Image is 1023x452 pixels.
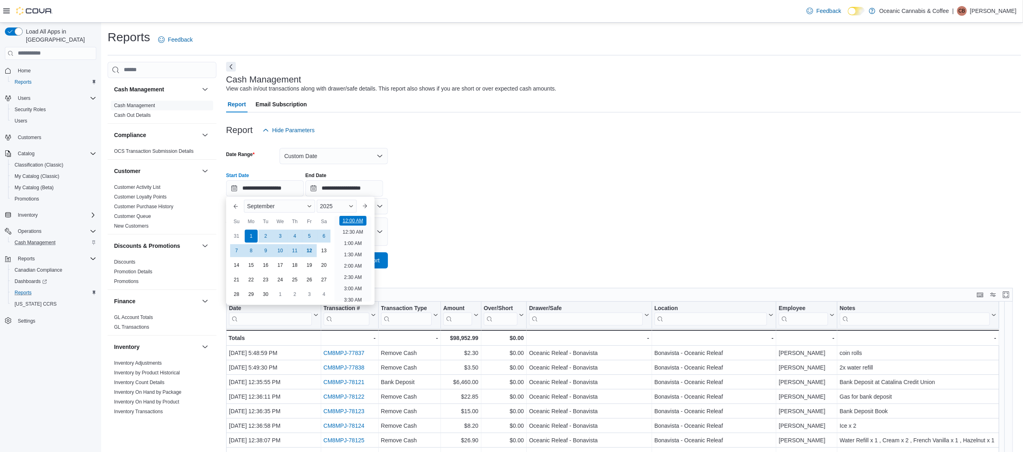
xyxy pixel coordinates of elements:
[15,149,96,158] span: Catalog
[18,95,30,101] span: Users
[288,273,301,286] div: day-25
[11,194,42,204] a: Promotions
[529,304,643,325] div: Drawer/Safe
[381,304,431,325] div: Transaction Type
[15,162,64,168] span: Classification (Classic)
[114,131,199,139] button: Compliance
[323,364,364,371] a: CM8MPJ-77838
[11,277,96,286] span: Dashboards
[318,244,330,257] div: day-13
[200,296,210,306] button: Finance
[259,122,318,138] button: Hide Parameters
[280,148,388,164] button: Custom Date
[443,348,478,358] div: $2.30
[323,393,364,400] a: CM8MPJ-78122
[15,210,96,220] span: Inventory
[114,112,151,118] span: Cash Out Details
[381,363,438,372] div: Remove Cash
[8,182,100,193] button: My Catalog (Beta)
[8,171,100,182] button: My Catalog (Classic)
[11,116,96,126] span: Users
[245,259,258,272] div: day-15
[114,268,152,275] span: Promotion Details
[952,6,954,16] p: |
[303,244,316,257] div: day-12
[15,278,47,285] span: Dashboards
[529,377,649,387] div: Oceanic Releaf - Bonavista
[303,259,316,272] div: day-19
[274,273,287,286] div: day-24
[114,85,199,93] button: Cash Management
[15,239,55,246] span: Cash Management
[483,377,523,387] div: $0.00
[975,290,985,300] button: Keyboard shortcuts
[654,304,767,312] div: Location
[320,203,333,209] span: 2025
[229,304,312,312] div: Date
[654,304,773,325] button: Location
[303,288,316,301] div: day-3
[341,272,365,282] li: 2:30 AM
[879,6,949,16] p: Oceanic Cannabis & Coffee
[2,226,100,237] button: Operations
[11,77,35,87] a: Reports
[114,167,199,175] button: Customer
[318,273,330,286] div: day-27
[11,160,96,170] span: Classification (Classic)
[229,200,242,213] button: Previous Month
[226,75,301,84] h3: Cash Management
[443,333,478,343] div: $98,952.99
[318,230,330,243] div: day-6
[200,130,210,140] button: Compliance
[228,96,246,112] span: Report
[259,244,272,257] div: day-9
[840,304,990,325] div: Notes
[244,200,315,213] div: Button. Open the month selector. September is currently selected.
[15,133,44,142] a: Customers
[200,84,210,94] button: Cash Management
[654,333,773,343] div: -
[15,149,38,158] button: Catalog
[840,348,996,358] div: coin rolls
[114,204,174,209] a: Customer Purchase History
[11,265,96,275] span: Canadian Compliance
[779,304,834,325] button: Employee
[114,370,180,376] a: Inventory by Product Historical
[114,213,151,220] span: Customer Queue
[848,7,865,15] input: Dark Mode
[226,278,1021,286] p: Showing 39 of 39
[114,360,162,366] span: Inventory Adjustments
[318,288,330,301] div: day-4
[114,242,180,250] h3: Discounts & Promotions
[229,304,318,325] button: Date
[305,180,383,196] input: Press the down key to open a popover containing a calendar.
[2,253,100,264] button: Reports
[18,212,38,218] span: Inventory
[840,304,996,325] button: Notes
[339,216,366,226] li: 12:00 AM
[381,333,438,343] div: -
[226,84,557,93] div: View cash in/out transactions along with drawer/safe details. This report also shows if you are s...
[15,66,34,76] a: Home
[323,408,364,414] a: CM8MPJ-78123
[8,115,100,127] button: Users
[245,273,258,286] div: day-22
[8,276,100,287] a: Dashboards
[114,184,161,190] span: Customer Activity List
[108,313,216,335] div: Finance
[114,203,174,210] span: Customer Purchase History
[114,278,139,285] span: Promotions
[377,203,383,209] button: Open list of options
[341,261,365,271] li: 2:00 AM
[2,209,100,221] button: Inventory
[803,3,844,19] a: Feedback
[259,215,272,228] div: Tu
[779,304,828,312] div: Employee
[2,65,100,76] button: Home
[108,257,216,289] div: Discounts & Promotions
[779,363,834,372] div: [PERSON_NAME]
[323,350,364,356] a: CM8MPJ-77837
[8,298,100,310] button: [US_STATE] CCRS
[11,265,66,275] a: Canadian Compliance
